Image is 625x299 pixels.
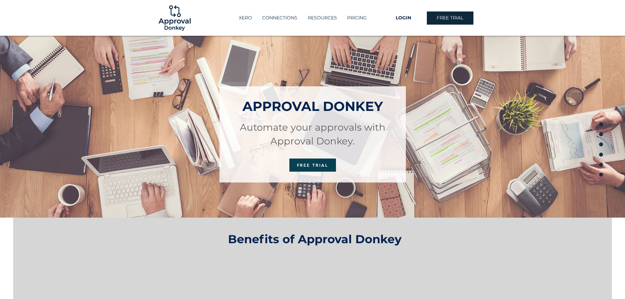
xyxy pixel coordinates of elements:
p: CONNECTIONS [259,12,301,23]
p: XERO [236,12,255,23]
a: FREE TRIAL [289,159,336,172]
span: Benefits of Approval Donkey [228,232,402,246]
a: PRICING [342,12,372,23]
span: FREE TRIAL [437,15,463,21]
span: Automate your approvals with Approval Donkey. [240,121,385,147]
div: RESOURCES [302,12,342,23]
span: LOGIN [396,15,411,21]
nav: Page [596,120,606,179]
p: PRICING [344,12,370,23]
a: CONNECTIONS [257,12,302,23]
a: FREE TRIAL [427,11,473,25]
a: LOGIN [380,11,427,25]
span: FREE TRIAL [297,162,328,168]
img: Logo-01.png [157,0,192,36]
p: RESOURCES [304,12,340,23]
nav: Site [225,12,380,23]
span: APPROVAL DONKEY [242,98,383,114]
a: XERO [234,12,257,23]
